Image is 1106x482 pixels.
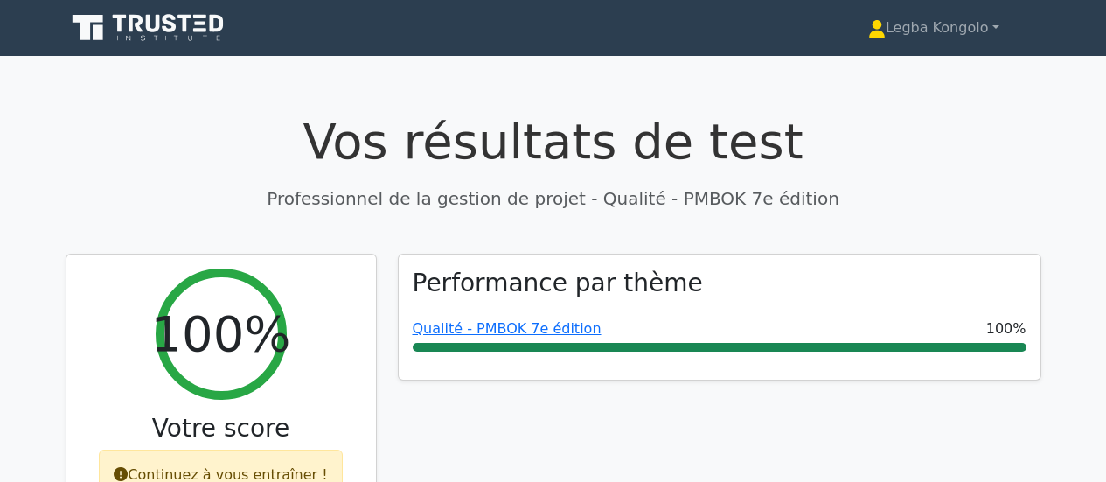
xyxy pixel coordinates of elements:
[886,19,988,36] font: Legba Kongolo
[826,10,1041,45] a: Legba Kongolo
[303,113,803,170] font: Vos résultats de test
[267,188,839,209] font: Professionnel de la gestion de projet - Qualité - PMBOK 7e édition
[413,320,602,337] a: Qualité - PMBOK 7e édition
[413,269,703,297] font: Performance par thème
[152,414,289,443] font: Votre score
[986,320,1026,337] font: 100%
[150,305,290,362] font: 100%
